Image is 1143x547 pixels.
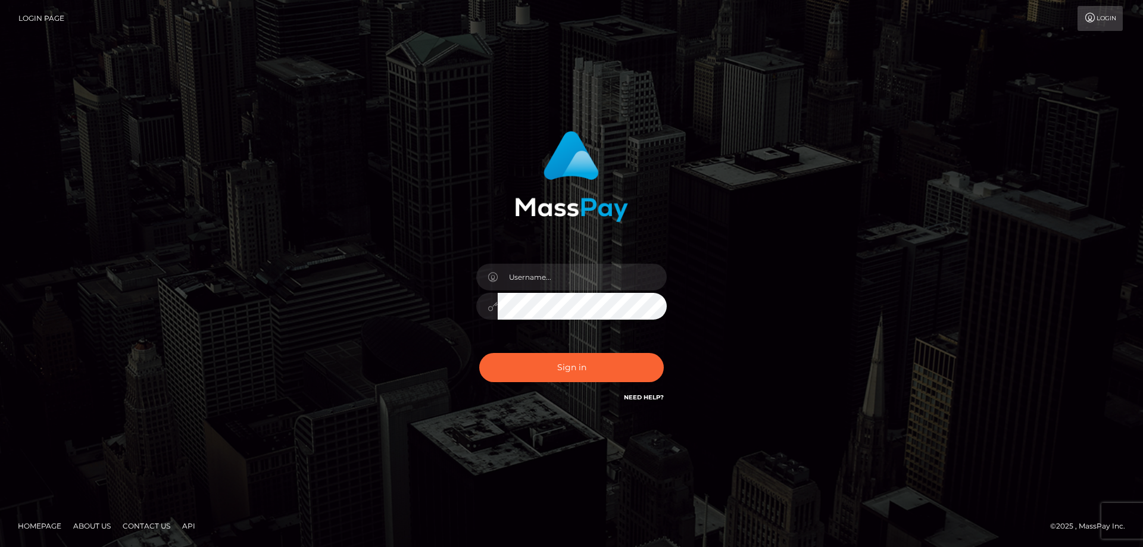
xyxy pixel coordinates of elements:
a: Homepage [13,517,66,535]
a: Contact Us [118,517,175,535]
a: Need Help? [624,393,664,401]
div: © 2025 , MassPay Inc. [1050,520,1134,533]
button: Sign in [479,353,664,382]
a: API [177,517,200,535]
a: Login Page [18,6,64,31]
img: MassPay Login [515,131,628,222]
a: About Us [68,517,115,535]
a: Login [1078,6,1123,31]
input: Username... [498,264,667,290]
